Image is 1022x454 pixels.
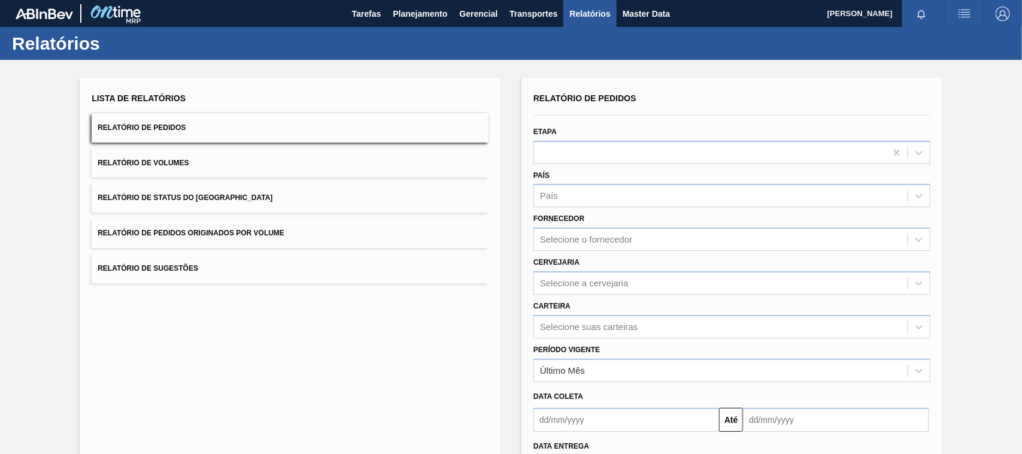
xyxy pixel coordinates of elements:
[743,408,929,432] input: dd/mm/yyyy
[92,183,489,213] button: Relatório de Status do [GEOGRAPHIC_DATA]
[540,322,638,332] div: Selecione suas carteiras
[533,346,600,354] label: Período Vigente
[719,408,743,432] button: Até
[98,159,189,167] span: Relatório de Volumes
[902,5,941,22] button: Notificações
[92,93,186,103] span: Lista de Relatórios
[540,235,632,245] div: Selecione o fornecedor
[92,254,489,283] button: Relatório de Sugestões
[16,8,73,19] img: TNhmsLtSVTkK8tSr43FrP2fwEKptu5GPRR3wAAAABJRU5ErkJggg==
[569,7,610,21] span: Relatórios
[957,7,972,21] img: userActions
[352,7,381,21] span: Tarefas
[533,442,589,450] span: Data entrega
[98,264,198,273] span: Relatório de Sugestões
[460,7,498,21] span: Gerencial
[98,193,272,202] span: Relatório de Status do [GEOGRAPHIC_DATA]
[533,171,550,180] label: País
[533,408,719,432] input: dd/mm/yyyy
[996,7,1010,21] img: Logout
[533,302,571,310] label: Carteira
[623,7,670,21] span: Master Data
[98,229,284,237] span: Relatório de Pedidos Originados por Volume
[540,278,629,288] div: Selecione a cervejaria
[393,7,447,21] span: Planejamento
[533,258,580,267] label: Cervejaria
[510,7,557,21] span: Transportes
[92,219,489,248] button: Relatório de Pedidos Originados por Volume
[533,128,557,136] label: Etapa
[12,37,225,50] h1: Relatórios
[540,191,558,201] div: País
[533,214,584,223] label: Fornecedor
[92,149,489,178] button: Relatório de Volumes
[540,365,585,376] div: Último Mês
[92,113,489,143] button: Relatório de Pedidos
[533,93,636,103] span: Relatório de Pedidos
[533,392,583,401] span: Data coleta
[98,123,186,132] span: Relatório de Pedidos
